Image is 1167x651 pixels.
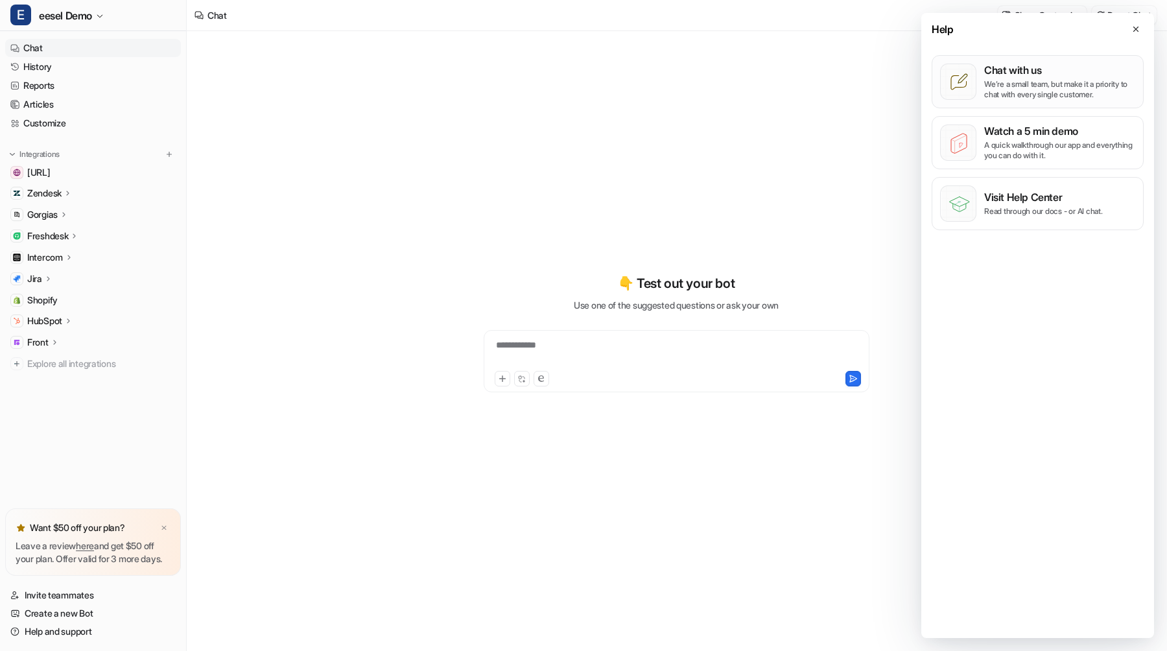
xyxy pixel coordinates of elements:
[13,232,21,240] img: Freshdesk
[13,189,21,197] img: Zendesk
[984,191,1103,204] p: Visit Help Center
[618,274,735,293] p: 👇 Test out your bot
[5,622,181,641] a: Help and support
[27,208,58,221] p: Gorgias
[1096,10,1105,20] img: reset
[932,116,1144,169] button: Watch a 5 min demoA quick walkthrough our app and everything you can do with it.
[27,166,51,179] span: [URL]
[207,8,227,22] div: Chat
[19,149,60,160] p: Integrations
[10,357,23,370] img: explore all integrations
[8,150,17,159] img: expand menu
[5,39,181,57] a: Chat
[5,95,181,113] a: Articles
[165,150,174,159] img: menu_add.svg
[998,6,1087,25] button: Show Customize
[27,336,49,349] p: Front
[984,206,1103,217] p: Read through our docs - or AI chat.
[5,58,181,76] a: History
[1092,6,1157,25] button: Reset Chat
[13,296,21,304] img: Shopify
[76,540,94,551] a: here
[27,251,63,264] p: Intercom
[27,230,68,243] p: Freshdesk
[39,6,92,25] span: eesel Demo
[932,55,1144,108] button: Chat with usWe’re a small team, but make it a priority to chat with every single customer.
[13,254,21,261] img: Intercom
[27,294,58,307] span: Shopify
[10,5,31,25] span: E
[27,187,62,200] p: Zendesk
[27,272,42,285] p: Jira
[30,521,125,534] p: Want $50 off your plan?
[5,114,181,132] a: Customize
[27,353,176,374] span: Explore all integrations
[27,314,62,327] p: HubSpot
[932,21,953,37] span: Help
[984,79,1135,100] p: We’re a small team, but make it a priority to chat with every single customer.
[1015,8,1081,22] p: Show Customize
[13,275,21,283] img: Jira
[13,211,21,219] img: Gorgias
[984,64,1135,77] p: Chat with us
[5,148,64,161] button: Integrations
[16,523,26,533] img: star
[984,124,1135,137] p: Watch a 5 min demo
[13,169,21,176] img: docs.eesel.ai
[5,355,181,373] a: Explore all integrations
[1002,10,1011,20] img: customize
[13,338,21,346] img: Front
[932,177,1144,230] button: Visit Help CenterRead through our docs - or AI chat.
[5,586,181,604] a: Invite teammates
[984,140,1135,161] p: A quick walkthrough our app and everything you can do with it.
[5,291,181,309] a: ShopifyShopify
[160,524,168,532] img: x
[13,317,21,325] img: HubSpot
[16,539,171,565] p: Leave a review and get $50 off your plan. Offer valid for 3 more days.
[5,604,181,622] a: Create a new Bot
[574,298,779,312] p: Use one of the suggested questions or ask your own
[5,77,181,95] a: Reports
[5,163,181,182] a: docs.eesel.ai[URL]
